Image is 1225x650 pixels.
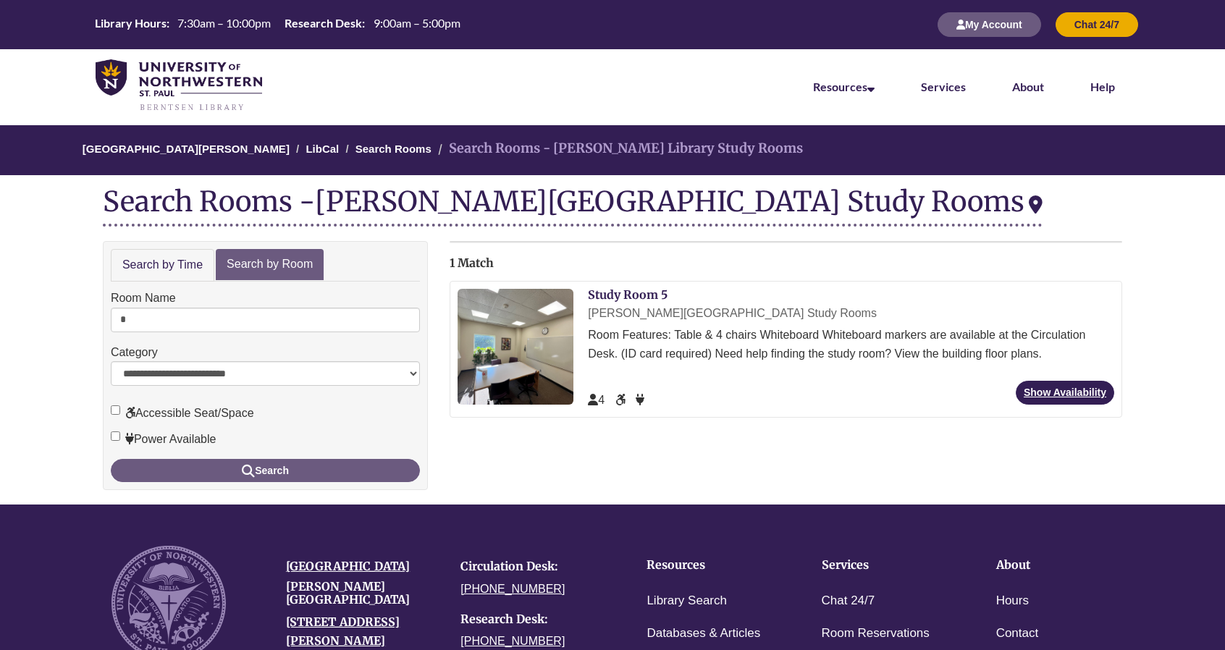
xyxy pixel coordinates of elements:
[111,289,176,308] label: Room Name
[647,559,776,572] h4: Resources
[216,249,324,280] a: Search by Room
[279,15,367,31] th: Research Desk:
[460,560,613,573] h4: Circulation Desk:
[1056,18,1138,30] a: Chat 24/7
[111,249,214,282] a: Search by Time
[615,394,628,406] span: Accessible Seat/Space
[450,257,1122,270] h2: 1 Match
[103,186,1043,227] div: Search Rooms -
[822,623,930,644] a: Room Reservations
[588,394,605,406] span: The capacity of this space
[996,559,1126,572] h4: About
[588,304,1114,323] div: [PERSON_NAME][GEOGRAPHIC_DATA] Study Rooms
[111,431,120,441] input: Power Available
[460,613,613,626] h4: Research Desk:
[921,80,966,93] a: Services
[103,125,1122,175] nav: Breadcrumb
[458,289,573,405] img: Study Room 5
[996,591,1029,612] a: Hours
[306,143,339,155] a: LibCal
[813,80,875,93] a: Resources
[588,326,1114,363] div: Room Features: Table & 4 chairs Whiteboard Whiteboard markers are available at the Circulation De...
[111,430,216,449] label: Power Available
[89,15,466,33] table: Hours Today
[315,184,1043,219] div: [PERSON_NAME][GEOGRAPHIC_DATA] Study Rooms
[938,18,1041,30] a: My Account
[111,405,120,415] input: Accessible Seat/Space
[96,59,262,112] img: UNWSP Library Logo
[636,394,644,406] span: Power Available
[460,635,565,647] a: [PHONE_NUMBER]
[111,343,158,362] label: Category
[83,143,290,155] a: [GEOGRAPHIC_DATA][PERSON_NAME]
[647,623,760,644] a: Databases & Articles
[177,16,271,30] span: 7:30am – 10:00pm
[286,559,410,573] a: [GEOGRAPHIC_DATA]
[374,16,460,30] span: 9:00am – 5:00pm
[1012,80,1044,93] a: About
[1056,12,1138,37] button: Chat 24/7
[996,623,1039,644] a: Contact
[355,143,432,155] a: Search Rooms
[938,12,1041,37] button: My Account
[822,559,951,572] h4: Services
[1016,381,1114,405] a: Show Availability
[460,583,565,595] a: [PHONE_NUMBER]
[434,138,803,159] li: Search Rooms - [PERSON_NAME] Library Study Rooms
[111,459,420,482] button: Search
[1090,80,1115,93] a: Help
[588,287,668,302] a: Study Room 5
[822,591,875,612] a: Chat 24/7
[111,404,254,423] label: Accessible Seat/Space
[286,581,439,606] h4: [PERSON_NAME][GEOGRAPHIC_DATA]
[89,15,466,34] a: Hours Today
[89,15,172,31] th: Library Hours:
[647,591,727,612] a: Library Search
